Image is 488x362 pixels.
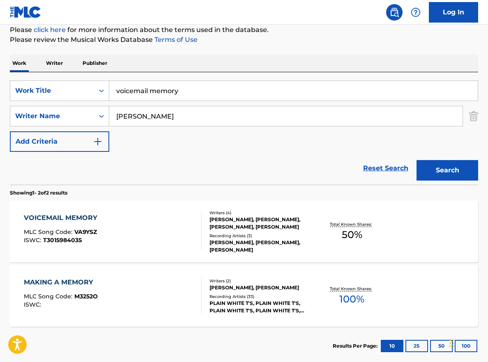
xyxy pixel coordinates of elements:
[24,213,101,223] div: VOICEMAIL MEMORY
[209,300,313,314] div: PLAIN WHITE T'S, PLAIN WHITE T'S, PLAIN WHITE T'S, PLAIN WHITE T'S, PLAIN WHITE T'S
[209,278,313,284] div: Writers ( 2 )
[24,236,43,244] span: ISWC :
[411,7,421,17] img: help
[24,301,43,308] span: ISWC :
[209,216,313,231] div: [PERSON_NAME], [PERSON_NAME], [PERSON_NAME], [PERSON_NAME]
[153,36,198,44] a: Terms of Use
[449,331,454,355] div: Drag
[405,340,428,352] button: 25
[10,80,478,185] form: Search Form
[74,293,98,300] span: M3252O
[447,323,488,362] iframe: Chat Widget
[93,137,103,147] img: 9d2ae6d4665cec9f34b9.svg
[389,7,399,17] img: search
[24,293,74,300] span: MLC Song Code :
[80,55,110,72] p: Publisher
[43,236,82,244] span: T3015984035
[34,26,66,34] a: click here
[342,227,362,242] span: 50 %
[330,221,374,227] p: Total Known Shares:
[469,106,478,126] img: Delete Criterion
[381,340,403,352] button: 10
[430,340,453,352] button: 50
[209,293,313,300] div: Recording Artists ( 33 )
[10,201,478,262] a: VOICEMAIL MEMORYMLC Song Code:VA9YSZISWC:T3015984035Writers (4)[PERSON_NAME], [PERSON_NAME], [PER...
[10,265,478,327] a: MAKING A MEMORYMLC Song Code:M3252OISWC:Writers (2)[PERSON_NAME], [PERSON_NAME]Recording Artists ...
[209,210,313,216] div: Writers ( 4 )
[24,277,98,287] div: MAKING A MEMORY
[24,228,74,236] span: MLC Song Code :
[15,111,89,121] div: Writer Name
[209,284,313,291] div: [PERSON_NAME], [PERSON_NAME]
[10,6,41,18] img: MLC Logo
[209,239,313,254] div: [PERSON_NAME], [PERSON_NAME], [PERSON_NAME]
[10,55,29,72] p: Work
[10,25,478,35] p: Please for more information about the terms used in the database.
[333,342,380,350] p: Results Per Page:
[429,2,478,23] a: Log In
[359,159,412,177] a: Reset Search
[209,233,313,239] div: Recording Artists ( 3 )
[74,228,97,236] span: VA9YSZ
[15,86,89,96] div: Work Title
[44,55,65,72] p: Writer
[10,131,109,152] button: Add Criteria
[10,189,67,197] p: Showing 1 - 2 of 2 results
[10,35,478,45] p: Please review the Musical Works Database
[386,4,403,21] a: Public Search
[339,292,364,307] span: 100 %
[330,286,374,292] p: Total Known Shares:
[407,4,424,21] div: Help
[417,160,478,181] button: Search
